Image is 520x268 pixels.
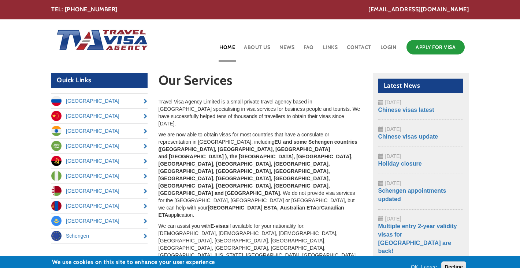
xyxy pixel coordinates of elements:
a: About Us [243,38,271,62]
a: Home [219,38,236,62]
a: Links [322,38,339,62]
strong: [GEOGRAPHIC_DATA] [208,205,263,211]
a: [GEOGRAPHIC_DATA] [51,109,148,123]
a: [GEOGRAPHIC_DATA] [51,94,148,108]
a: Apply for Visa [406,40,465,54]
span: [DATE] [385,153,401,159]
span: [DATE] [385,99,401,105]
img: Home [51,22,149,59]
a: [EMAIL_ADDRESS][DOMAIN_NAME] [368,5,469,14]
a: News [279,38,295,62]
a: [GEOGRAPHIC_DATA] [51,124,148,138]
a: Schengen appointments updated [378,188,446,202]
span: [DATE] [385,180,401,186]
p: We are now able to obtain visas for most countries that have a consulate or representation in [GE... [159,131,362,219]
a: [GEOGRAPHIC_DATA] [51,214,148,228]
p: Travel Visa Agency Limited is a small private travel agency based in [GEOGRAPHIC_DATA] specialisi... [159,98,362,127]
span: [DATE] [385,216,401,222]
a: Schengen [51,229,148,243]
a: Login [380,38,397,62]
span: [DATE] [385,126,401,132]
a: Chinese visas latest [378,107,434,113]
h2: Latest News [378,79,464,93]
a: [GEOGRAPHIC_DATA] [51,139,148,153]
h1: Our Services [159,73,362,91]
a: [GEOGRAPHIC_DATA] [51,184,148,198]
a: Contact [346,38,372,62]
a: Chinese visas update [378,133,438,140]
a: Holiday closure [378,161,422,167]
div: TEL: [PHONE_NUMBER] [51,5,469,14]
a: FAQ [303,38,315,62]
h2: We use cookies on this site to enhance your user experience [52,258,249,266]
a: [GEOGRAPHIC_DATA] [51,199,148,213]
strong: ESTA, [264,205,279,211]
a: [GEOGRAPHIC_DATA] [51,169,148,183]
strong: E-visas [211,223,229,229]
a: [GEOGRAPHIC_DATA] [51,154,148,168]
strong: Australian ETA [280,205,316,211]
a: Multiple entry 2-year validity visas for [GEOGRAPHIC_DATA] are back! [378,223,457,254]
strong: EU and some Schengen countries ([GEOGRAPHIC_DATA], [GEOGRAPHIC_DATA], [GEOGRAPHIC_DATA] and [GEOG... [159,139,357,196]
